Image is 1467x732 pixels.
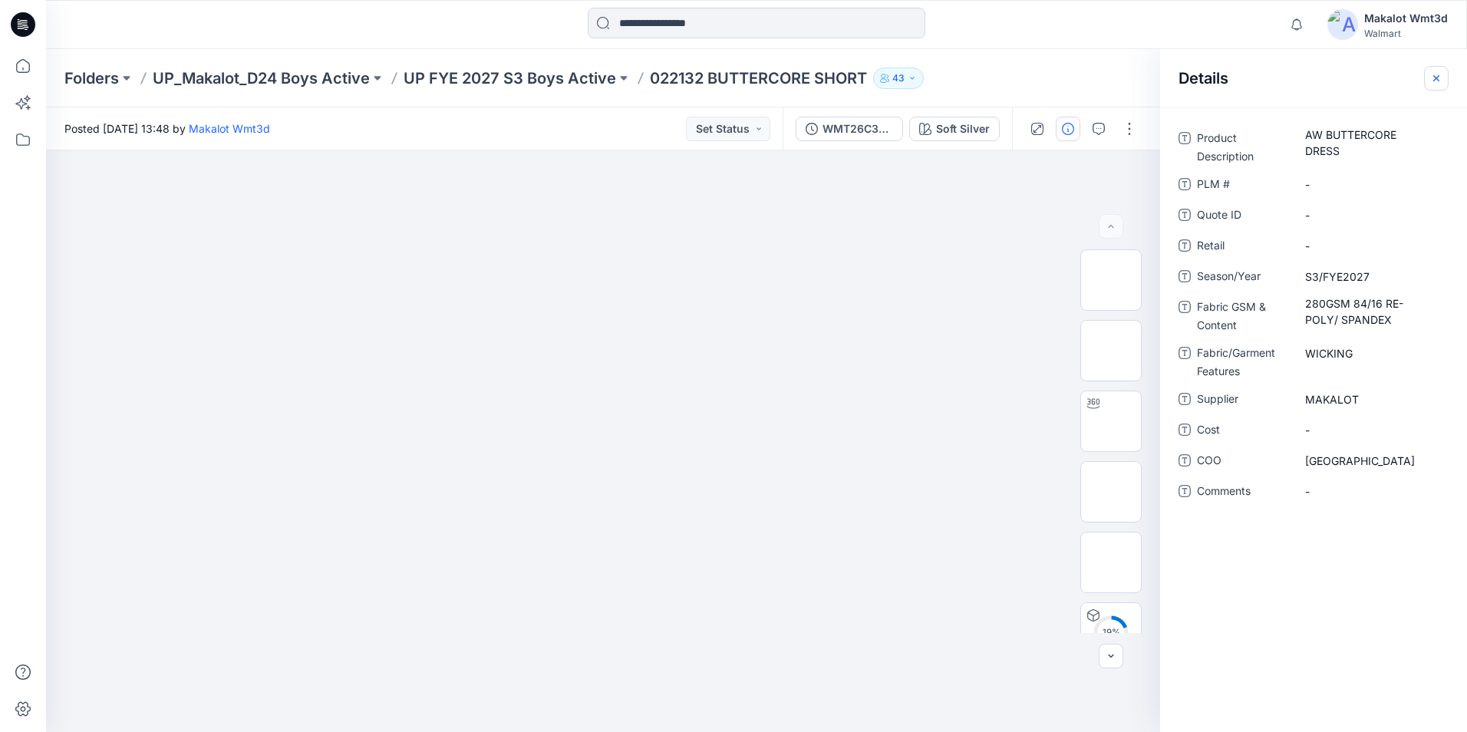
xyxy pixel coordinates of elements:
[1305,127,1439,159] span: AW BUTTERCORE DRESS
[64,120,270,137] span: Posted [DATE] 13:48 by
[1305,453,1439,469] span: VIETNAM
[189,122,270,135] a: Makalot Wmt3d
[153,68,370,89] a: UP_Makalot_D24 Boys Active
[1197,298,1289,335] span: Fabric GSM & Content
[404,68,616,89] a: UP FYE 2027 S3 Boys Active
[1197,482,1289,503] span: Comments
[1305,295,1439,328] span: 280GSM 84/16 RE-POLY/ SPANDEX
[796,117,903,141] button: WMT26C3G29_ADM_BUTTERCORE DRESS
[650,68,867,89] p: 022132 BUTTERCORE SHORT
[1197,390,1289,411] span: Supplier
[1305,269,1439,285] span: S3/FYE2027
[1327,9,1358,40] img: avatar
[892,70,905,87] p: 43
[823,120,893,137] div: WMT26C3G29_ADM_BUTTERCORE DRESS
[1305,345,1439,361] span: WICKING
[1056,117,1080,141] button: Details
[1305,207,1439,223] span: -
[1197,129,1289,166] span: Product Description
[1197,206,1289,227] span: Quote ID
[1305,176,1439,193] span: -
[1197,420,1289,442] span: Cost
[1179,69,1228,87] h2: Details
[1197,175,1289,196] span: PLM #
[936,120,990,137] div: Soft Silver
[1305,422,1439,438] span: -
[1364,9,1448,28] div: Makalot Wmt3d
[1093,626,1129,639] div: 19 %
[909,117,1000,141] button: Soft Silver
[1197,451,1289,473] span: COO
[64,68,119,89] a: Folders
[873,68,924,89] button: 43
[1305,483,1439,500] span: -
[1305,238,1439,254] span: -
[1197,267,1289,289] span: Season/Year
[1364,28,1448,39] div: Walmart
[1197,344,1289,381] span: Fabric/Garment Features
[1197,236,1289,258] span: Retail
[1305,391,1439,407] span: MAKALOT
